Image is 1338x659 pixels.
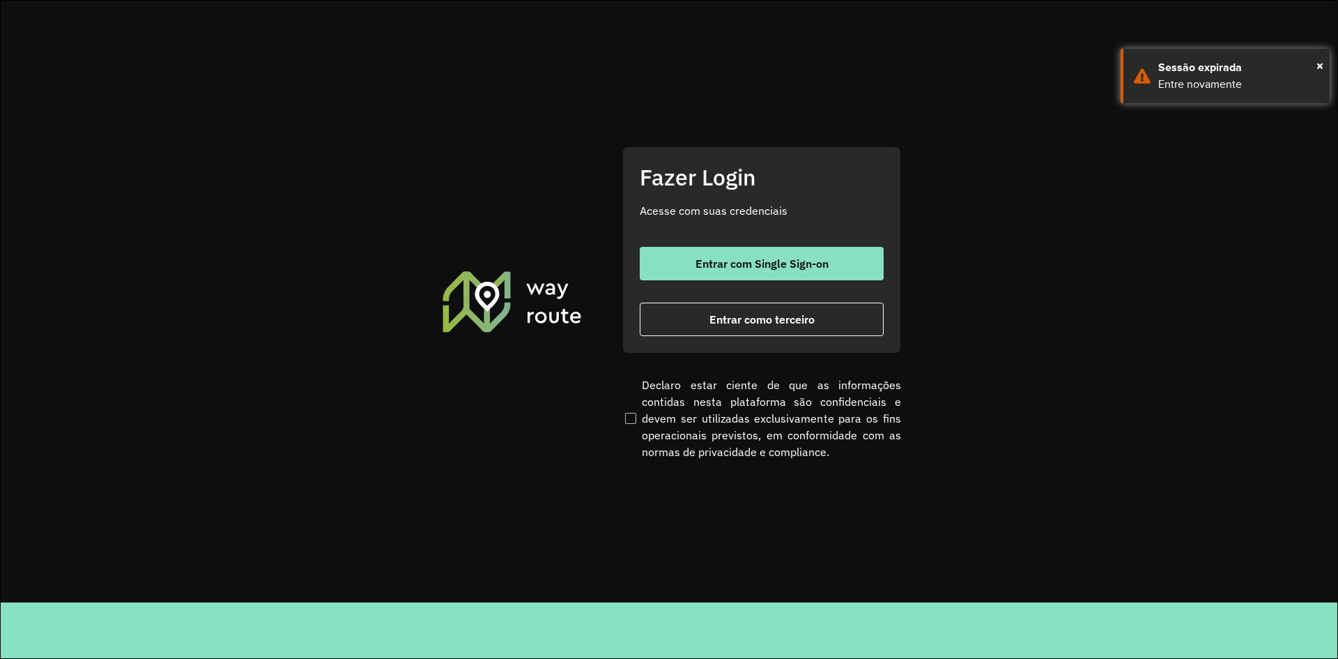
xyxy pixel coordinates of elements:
[440,269,584,333] img: Roteirizador AmbevTech
[640,202,884,219] p: Acesse com suas credenciais
[1316,55,1323,76] span: ×
[709,314,815,325] span: Entrar como terceiro
[1158,59,1319,76] div: Sessão expirada
[622,377,901,460] label: Declaro estar ciente de que as informações contidas nesta plataforma são confidenciais e devem se...
[1158,76,1319,93] div: Entre novamente
[640,303,884,336] button: button
[640,247,884,280] button: button
[695,258,829,269] span: Entrar com Single Sign-on
[1316,55,1323,76] button: Close
[640,164,884,190] h2: Fazer Login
